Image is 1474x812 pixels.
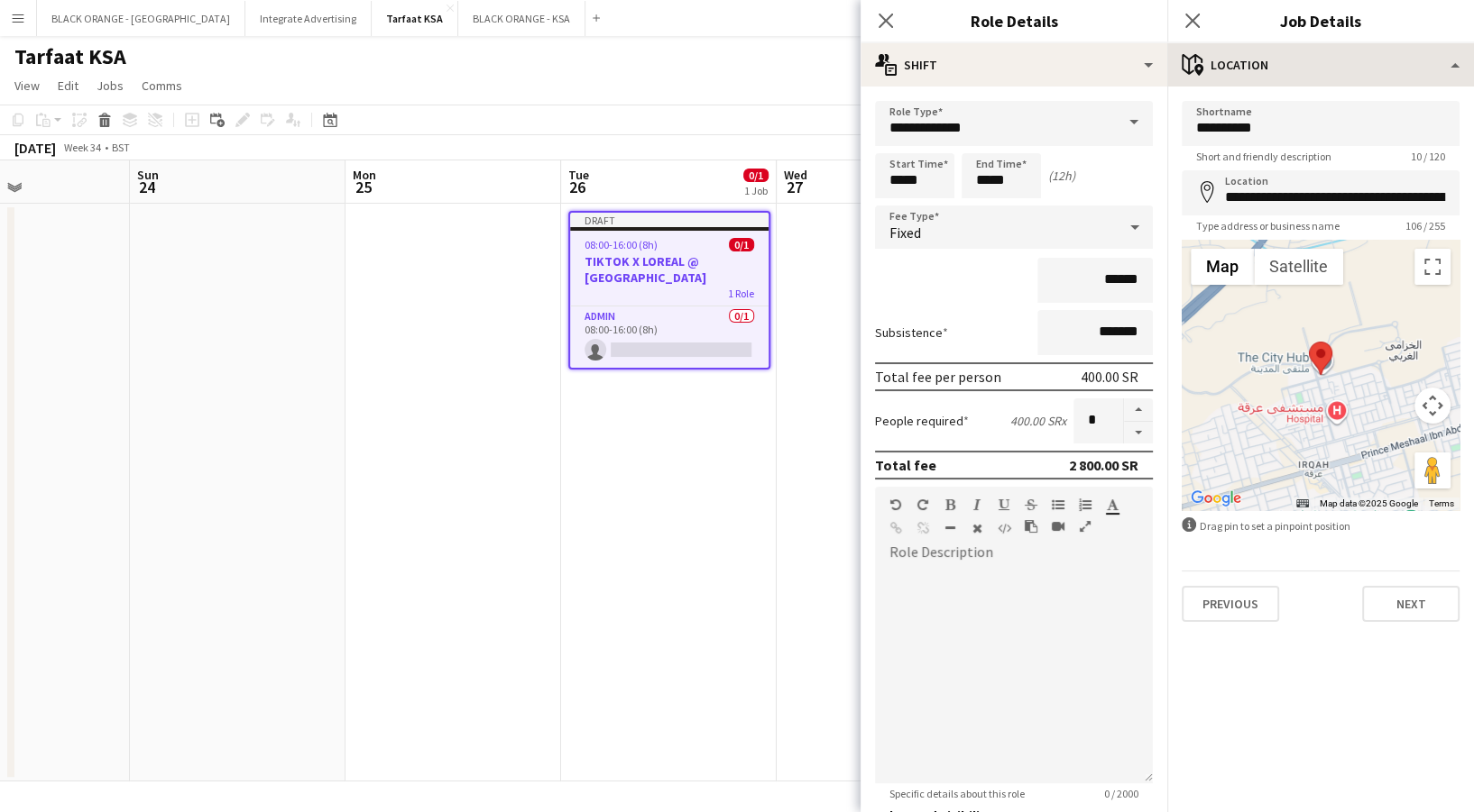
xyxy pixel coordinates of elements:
label: Subsistence [875,324,948,341]
button: Ordered List [1079,497,1092,512]
img: Google [1186,487,1246,510]
span: 0/1 [743,169,769,182]
label: People required [875,413,969,429]
span: Specific details about this role [875,787,1039,800]
h1: Tarfaat KSA [14,43,126,70]
span: 27 [781,177,807,197]
button: Integrate Advertising [245,1,372,36]
span: Type address or business name [1182,219,1354,233]
a: Open this area in Google Maps (opens a new window) [1186,487,1246,510]
div: 1 Job [744,184,768,197]
button: Underline [998,497,1010,512]
div: Total fee per person [875,368,1001,386]
button: Paste as plain text [1025,519,1037,534]
a: View [7,74,47,97]
button: Show satellite imagery [1254,249,1343,285]
span: 25 [350,177,376,197]
div: 2 800.00 SR [1069,456,1138,474]
span: 08:00-16:00 (8h) [585,238,658,251]
div: 400.00 SR [1081,368,1138,386]
a: Jobs [89,74,131,97]
button: Clear Formatting [971,521,983,535]
div: BST [112,141,130,154]
span: Sun [137,167,159,183]
button: BLACK ORANGE - KSA [458,1,585,36]
button: Fullscreen [1079,519,1092,534]
app-card-role: Admin0/108:00-16:00 (8h) [570,306,769,368]
span: 106 / 255 [1391,219,1460,233]
span: Week 34 [60,141,105,154]
button: Tarfaat KSA [372,1,458,36]
h3: Job Details [1167,9,1474,32]
button: Toggle fullscreen view [1414,249,1451,285]
button: Insert video [1052,519,1064,534]
div: (12h) [1048,168,1075,184]
span: Edit [58,78,78,94]
div: Drag pin to set a pinpoint position [1182,517,1460,534]
span: Map data ©2025 Google [1320,498,1418,508]
span: Short and friendly description [1182,150,1346,163]
span: Comms [142,78,182,94]
div: [DATE] [14,139,56,157]
div: Draft [570,213,769,227]
span: Wed [784,167,807,183]
button: Horizontal Line [944,521,956,535]
span: 0 / 2000 [1090,787,1153,800]
span: Tue [568,167,589,183]
a: Comms [134,74,189,97]
a: Terms [1429,498,1454,508]
button: Drag Pegman onto the map to open Street View [1414,452,1451,488]
a: Edit [51,74,86,97]
div: Location [1167,43,1474,87]
h3: Role Details [861,9,1167,32]
button: Bold [944,497,956,512]
button: Map camera controls [1414,388,1451,424]
button: Undo [889,497,902,512]
div: Shift [861,43,1167,87]
button: Keyboard shortcuts [1296,497,1309,510]
button: Redo [917,497,929,512]
button: Unordered List [1052,497,1064,512]
span: 24 [134,177,159,197]
button: HTML Code [998,521,1010,535]
button: Increase [1124,398,1153,422]
div: Total fee [875,456,936,474]
span: 26 [566,177,589,197]
span: Jobs [97,78,124,94]
button: Next [1362,586,1460,622]
div: 400.00 SR x [1010,413,1066,429]
button: Strikethrough [1025,497,1037,512]
span: 0/1 [729,238,754,251]
button: Previous [1182,586,1279,622]
span: 1 Role [728,287,754,300]
span: Mon [353,167,376,183]
span: 10 / 120 [1396,150,1460,163]
span: Fixed [889,224,921,242]
button: Show street map [1191,249,1254,285]
button: Text Color [1106,497,1119,512]
button: BLACK ORANGE - [GEOGRAPHIC_DATA] [37,1,245,36]
span: View [14,78,40,94]
button: Decrease [1124,422,1153,444]
h3: TIKTOK X LOREAL @ [GEOGRAPHIC_DATA] [570,253,769,286]
app-job-card: Draft08:00-16:00 (8h)0/1TIKTOK X LOREAL @ [GEOGRAPHIC_DATA]1 RoleAdmin0/108:00-16:00 (8h) [568,211,770,370]
button: Italic [971,497,983,512]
